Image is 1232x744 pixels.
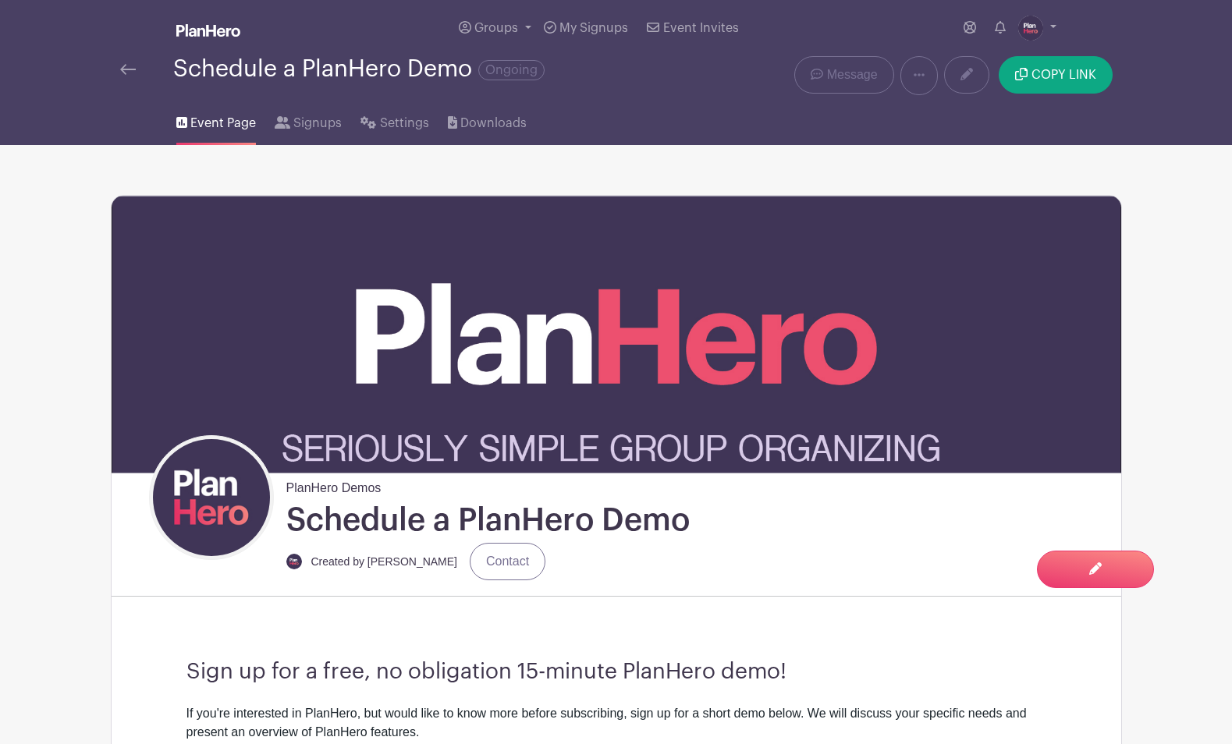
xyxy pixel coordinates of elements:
[311,555,458,568] small: Created by [PERSON_NAME]
[1031,69,1096,81] span: COPY LINK
[1018,16,1043,41] img: PH-Logo-Circle-Centered-Purple.jpg
[173,56,545,82] div: Schedule a PlanHero Demo
[448,95,527,145] a: Downloads
[286,501,690,540] h1: Schedule a PlanHero Demo
[293,114,342,133] span: Signups
[559,22,628,34] span: My Signups
[286,554,302,569] img: PH-Logo-Circle-Centered-Purple.jpg
[380,114,429,133] span: Settings
[112,196,1121,473] img: planhero-cover-ce3e1f0d213c7b04b474f96ee27f545e395a1bcd76aff968b56c9ec28d25a174.png
[794,56,893,94] a: Message
[663,22,739,34] span: Event Invites
[153,439,270,556] img: PH-Logo-Square-Centered-Purple.jpg
[286,473,382,498] span: PlanHero Demos
[827,66,878,84] span: Message
[190,114,256,133] span: Event Page
[275,95,342,145] a: Signups
[470,543,545,580] a: Contact
[176,95,256,145] a: Event Page
[186,659,1046,686] h3: Sign up for a free, no obligation 15-minute PlanHero demo!
[999,56,1112,94] button: COPY LINK
[474,22,518,34] span: Groups
[360,95,428,145] a: Settings
[478,60,545,80] span: Ongoing
[176,24,240,37] img: logo_white-6c42ec7e38ccf1d336a20a19083b03d10ae64f83f12c07503d8b9e83406b4c7d.svg
[120,64,136,75] img: back-arrow-29a5d9b10d5bd6ae65dc969a981735edf675c4d7a1fe02e03b50dbd4ba3cdb55.svg
[460,114,527,133] span: Downloads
